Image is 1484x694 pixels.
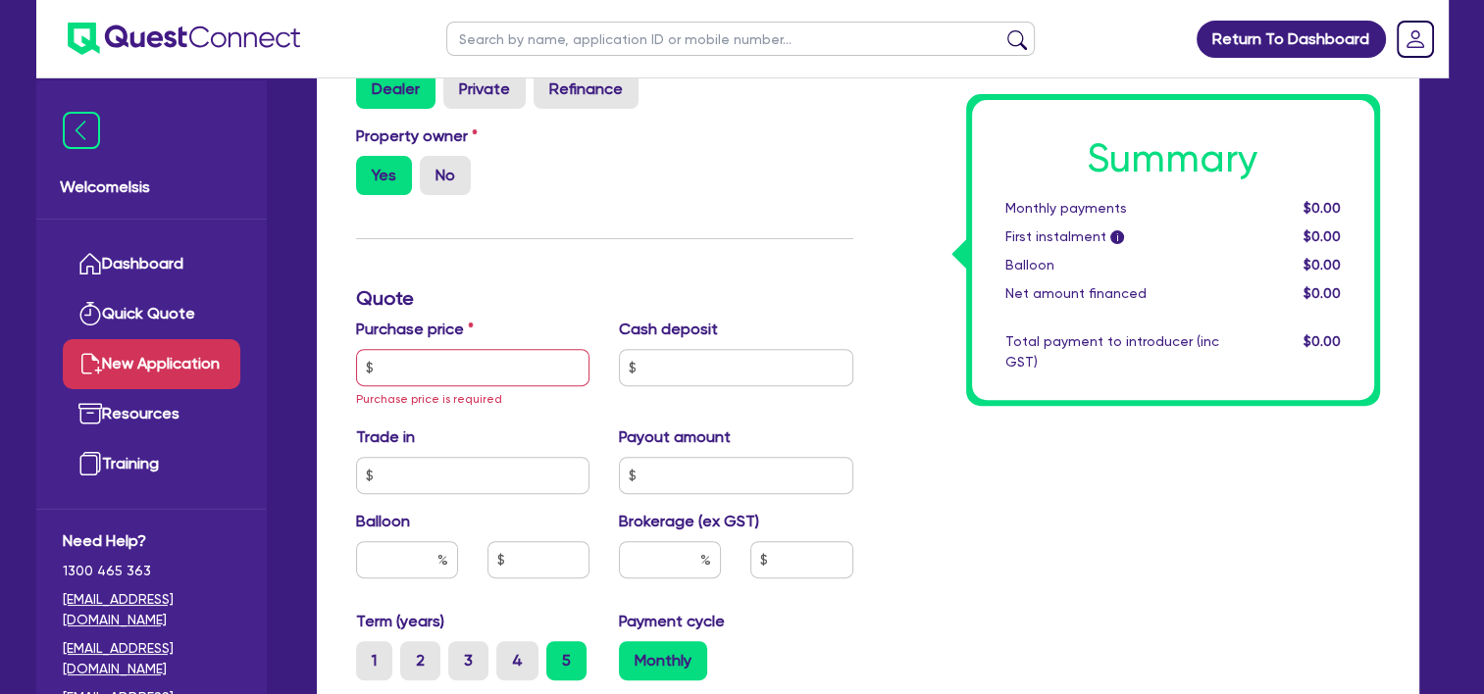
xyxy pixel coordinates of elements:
label: Cash deposit [619,318,718,341]
span: Purchase price is required [356,392,502,406]
span: $0.00 [1303,228,1340,244]
label: Yes [356,156,412,195]
label: 4 [496,641,538,680]
div: Monthly payments [991,198,1234,219]
label: 1 [356,641,392,680]
label: Dealer [356,70,435,109]
a: Quick Quote [63,289,240,339]
label: Trade in [356,425,415,449]
div: First instalment [991,226,1234,247]
label: Refinance [534,70,639,109]
label: Term (years) [356,610,444,633]
img: training [78,452,102,475]
a: Resources [63,389,240,439]
a: New Application [63,339,240,389]
span: $0.00 [1303,257,1340,273]
label: Private [443,70,526,109]
div: Total payment to introducer (inc GST) [991,331,1234,372]
div: Balloon [991,255,1234,275]
a: Dashboard [63,239,240,289]
label: Payment cycle [619,610,725,633]
div: Net amount financed [991,283,1234,304]
label: Payout amount [619,425,731,449]
span: $0.00 [1303,200,1340,216]
a: [EMAIL_ADDRESS][DOMAIN_NAME] [63,589,240,630]
span: Welcome Isis [60,175,243,199]
img: quest-connect-logo-blue [68,23,300,55]
span: $0.00 [1303,285,1340,301]
input: Search by name, application ID or mobile number... [446,22,1035,56]
span: 1300 465 363 [63,561,240,581]
h3: Quote [356,286,853,310]
label: 5 [546,641,587,680]
label: Monthly [619,641,707,680]
a: Training [63,439,240,489]
label: Property owner [356,124,478,148]
label: Balloon [356,510,410,533]
a: Return To Dashboard [1197,21,1386,58]
label: 2 [400,641,440,680]
label: 3 [448,641,488,680]
img: icon-menu-close [63,112,100,149]
a: Dropdown toggle [1390,14,1441,65]
span: $0.00 [1303,333,1340,349]
img: quick-quote [78,302,102,325]
img: resources [78,402,102,425]
span: Need Help? [63,529,240,553]
label: Brokerage (ex GST) [619,510,759,533]
a: [EMAIL_ADDRESS][DOMAIN_NAME] [63,638,240,679]
img: new-application [78,352,102,375]
span: i [1110,231,1124,245]
label: Purchase price [356,318,474,341]
label: No [420,156,471,195]
h1: Summary [1005,135,1341,182]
